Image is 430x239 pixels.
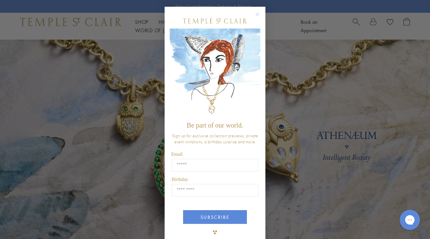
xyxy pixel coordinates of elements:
img: TSC [208,226,222,239]
span: Birthday [172,177,188,182]
span: Sign up for exclusive collection previews, private event invitations, a birthday surprise and more. [172,133,258,145]
span: Email [171,152,182,157]
img: Temple St. Clair [183,18,247,23]
button: Close dialog [257,13,265,22]
iframe: Gorgias live chat messenger [396,207,423,232]
img: c4a9eb12-d91a-4d4a-8ee0-386386f4f338.jpeg [170,29,260,118]
span: Be part of our world. [187,122,243,129]
input: Email [172,159,258,172]
button: SUBSCRIBE [183,210,247,224]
